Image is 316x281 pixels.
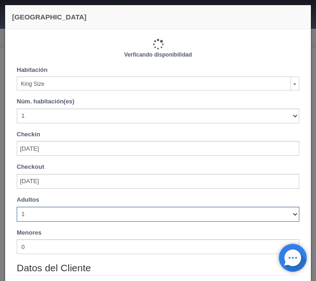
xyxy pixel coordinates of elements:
[17,174,299,189] input: DD-MM-AAAA
[17,97,74,106] label: Núm. habitación(es)
[124,51,192,58] b: Verficando disponibilidad
[17,163,44,172] label: Checkout
[17,130,40,139] label: Checkin
[17,77,299,90] a: King Size
[17,229,41,237] label: Menores
[17,196,39,204] label: Adultos
[12,12,304,22] h4: [GEOGRAPHIC_DATA]
[17,261,299,275] legend: Datos del Cliente
[17,141,299,156] input: DD-MM-AAAA
[17,66,47,75] label: Habitación
[21,77,287,91] span: King Size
